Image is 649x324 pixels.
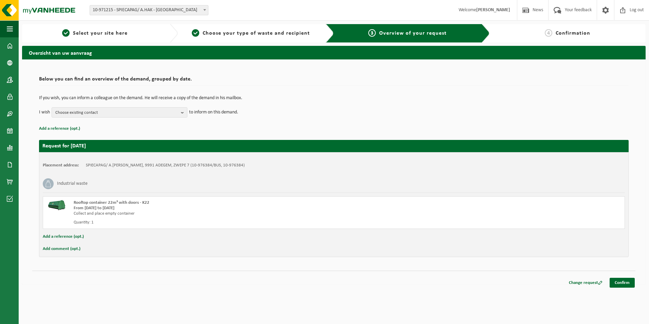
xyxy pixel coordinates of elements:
[564,278,608,288] a: Change request
[545,29,552,37] span: 4
[43,163,79,167] strong: Placement address:
[62,29,70,37] span: 1
[90,5,208,15] span: 10-971215 - SPIECAPAG/ A.HAK - BRUGGE
[39,96,629,101] p: If you wish, you can inform a colleague on the demand. He will receive a copy of the demand in hi...
[74,220,361,225] div: Quantity: 1
[203,31,310,36] span: Choose your type of waste and recipient
[52,107,187,118] button: Choose existing contact
[42,143,86,149] strong: Request for [DATE]
[25,29,164,37] a: 1Select your site here
[22,46,646,59] h2: Overzicht van uw aanvraag
[181,29,320,37] a: 2Choose your type of waste and recipient
[73,31,128,36] span: Select your site here
[39,124,80,133] button: Add a reference (opt.)
[476,7,510,13] strong: [PERSON_NAME]
[47,200,67,210] img: HK-XK-22-GN-00.png
[192,29,199,37] span: 2
[86,163,245,168] td: SPIECAPAG/ A.[PERSON_NAME], 9991 ADEGEM, ZWEPE 7 (10-976384/BUS, 10-976384)
[556,31,590,36] span: Confirmation
[74,200,149,205] span: Rooftop container 22m³ with doors - K22
[610,278,635,288] a: Confirm
[43,245,80,253] button: Add comment (opt.)
[39,107,50,118] p: I wish
[189,107,238,118] p: to inform on this demand.
[43,232,84,241] button: Add a reference (opt.)
[39,76,629,86] h2: Below you can find an overview of the demand, grouped by date.
[74,211,361,216] div: Collect and place empty container
[368,29,376,37] span: 3
[74,206,114,210] strong: From [DATE] to [DATE]
[55,108,178,118] span: Choose existing contact
[379,31,447,36] span: Overview of your request
[57,178,88,189] h3: Industrial waste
